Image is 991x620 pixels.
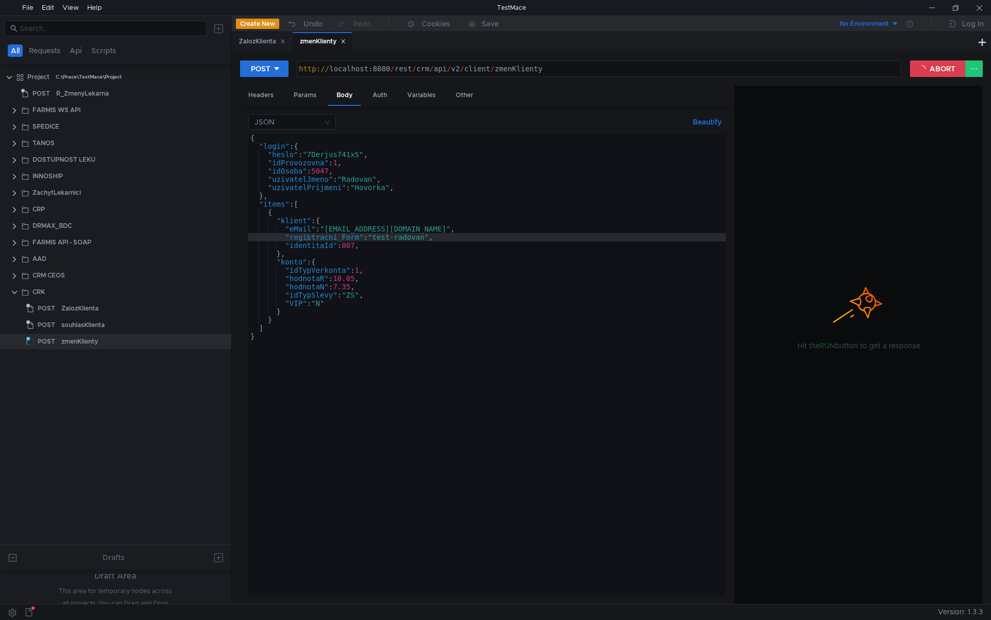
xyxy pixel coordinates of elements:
[26,44,63,57] button: Requests
[33,202,45,217] div: CRP
[364,86,395,105] div: Auth
[38,317,55,333] span: POST
[33,251,46,267] div: AAD
[910,60,966,77] button: ABORT
[33,185,81,200] div: ZachytLekarnici
[33,235,91,250] div: FARMIS API - SOAP
[422,18,450,30] div: Cookies
[300,36,346,47] div: zmenKlienty
[33,119,59,134] div: SPEDICE
[33,102,81,118] div: FARMIS WS API
[239,36,285,47] div: ZalozKlienta
[236,19,279,29] button: Create New
[962,18,984,30] div: Log In
[33,152,95,167] div: DOSTUPNOST LEKU
[251,63,270,74] div: POST
[33,168,63,184] div: INNOSHIP
[38,301,55,316] span: POST
[482,20,499,27] div: Save
[285,86,325,105] div: Params
[827,16,899,32] button: No Environment
[88,44,119,57] button: Scripts
[61,301,99,316] div: ZalozKlienta
[38,334,55,349] span: POST
[56,86,109,101] div: R_ZmenyLekarna
[689,116,726,128] button: Beautify
[279,16,330,32] button: Undo
[33,268,65,283] div: CRM CEOS
[61,334,98,349] div: zmenKlienty
[33,218,72,234] div: DRMAX_BDC
[33,284,45,300] div: CRK
[25,336,36,348] span: Loading...
[20,23,200,34] input: Search...
[27,69,50,85] div: Project
[67,44,85,57] button: Api
[103,551,124,564] div: Drafts
[399,86,444,105] div: Variables
[303,18,323,30] div: Undo
[33,135,55,151] div: TANOS
[840,19,889,29] div: No Environment
[353,18,371,30] div: Redo
[240,60,289,77] button: POST
[328,86,361,106] div: Body
[240,86,282,105] div: Headers
[447,86,482,105] div: Other
[33,86,50,101] span: POST
[938,605,983,619] span: Version: 1.3.3
[8,44,23,57] button: All
[56,69,122,85] div: C:\Prace\TestMace\Project
[330,16,378,32] button: Redo
[61,317,105,333] div: souhlasKlienta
